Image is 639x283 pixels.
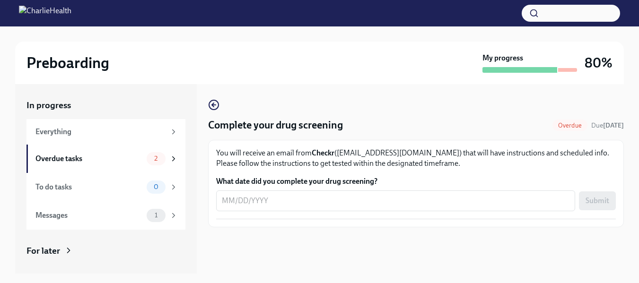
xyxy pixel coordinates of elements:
div: Everything [35,127,166,137]
img: CharlieHealth [19,6,71,21]
div: Messages [35,210,143,221]
strong: [DATE] [603,121,624,129]
strong: Checkr [312,148,334,157]
a: Everything [26,119,185,145]
label: What date did you complete your drug screening? [216,176,616,187]
h3: 80% [585,54,613,71]
a: To do tasks0 [26,173,185,201]
h2: Preboarding [26,53,109,72]
div: Overdue tasks [35,154,143,164]
span: 2 [149,155,163,162]
a: Messages1 [26,201,185,230]
div: To do tasks [35,182,143,192]
a: For later [26,245,185,257]
h4: Complete your drug screening [208,118,343,132]
a: Overdue tasks2 [26,145,185,173]
span: 1 [149,212,163,219]
a: In progress [26,99,185,111]
div: For later [26,245,60,257]
span: 0 [148,183,164,190]
span: Overdue [552,122,587,129]
span: August 7th, 2025 09:00 [591,121,624,130]
strong: My progress [482,53,523,63]
span: Due [591,121,624,129]
p: You will receive an email from ([EMAIL_ADDRESS][DOMAIN_NAME]) that will have instructions and sch... [216,148,616,169]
